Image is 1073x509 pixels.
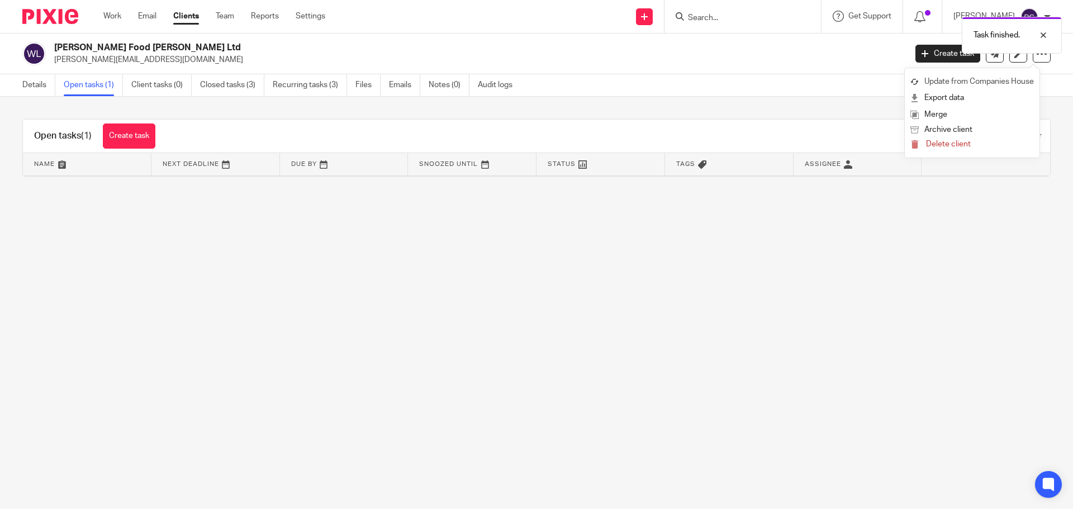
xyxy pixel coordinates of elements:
h2: [PERSON_NAME] Food [PERSON_NAME] Ltd [54,42,730,54]
a: Client tasks (0) [131,74,192,96]
img: Pixie [22,9,78,24]
a: Create task [103,123,155,149]
p: [PERSON_NAME][EMAIL_ADDRESS][DOMAIN_NAME] [54,54,899,65]
a: Merge [910,107,1034,123]
a: Notes (0) [429,74,469,96]
a: Team [216,11,234,22]
a: Open tasks (1) [64,74,123,96]
a: Audit logs [478,74,521,96]
a: Clients [173,11,199,22]
a: Reports [251,11,279,22]
span: (1) [81,131,92,140]
a: Export data [910,90,1034,106]
img: svg%3E [22,42,46,65]
img: svg%3E [1020,8,1038,26]
span: Tags [676,161,695,167]
a: Closed tasks (3) [200,74,264,96]
a: Emails [389,74,420,96]
h1: Open tasks [34,130,92,142]
span: Status [548,161,576,167]
button: Delete client [910,137,1034,152]
a: Create task [915,45,980,63]
a: Details [22,74,55,96]
a: Email [138,11,156,22]
a: Settings [296,11,325,22]
a: Work [103,11,121,22]
span: Delete client [926,140,971,148]
a: Files [355,74,381,96]
a: Update from Companies House [910,74,1034,90]
a: Recurring tasks (3) [273,74,347,96]
span: Snoozed Until [419,161,478,167]
button: Archive client [910,123,1034,137]
p: Task finished. [974,30,1020,41]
